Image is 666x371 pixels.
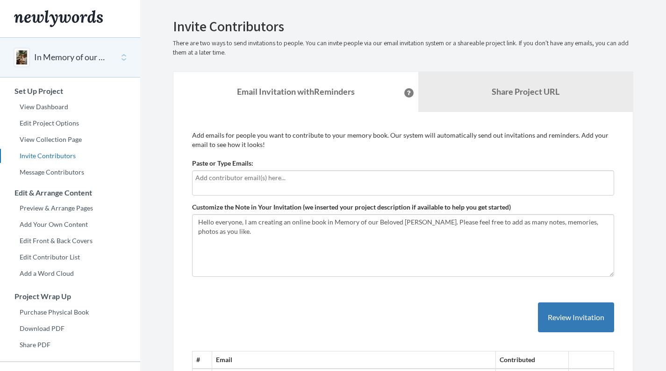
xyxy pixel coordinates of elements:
[0,189,140,197] h3: Edit & Arrange Content
[14,10,103,27] img: Newlywords logo
[0,292,140,301] h3: Project Wrap Up
[0,87,140,95] h3: Set Up Project
[496,351,569,369] th: Contributed
[34,51,110,63] button: In Memory of our Beloved [PERSON_NAME]
[195,173,611,183] input: Add contributor email(s) here...
[192,159,253,168] label: Paste or Type Emails:
[492,86,559,97] b: Share Project URL
[192,131,614,149] p: Add emails for people you want to contribute to your memory book. Our system will automatically s...
[212,351,495,369] th: Email
[173,39,633,57] p: There are two ways to send invitations to people. You can invite people via our email invitation ...
[192,203,511,212] label: Customize the Note in Your Invitation (we inserted your project description if available to help ...
[173,19,633,34] h2: Invite Contributors
[538,302,614,333] button: Review Invitation
[192,214,614,277] textarea: Hello everyone, I am creating an online book in Memory of our Beloved [PERSON_NAME]. Please feel ...
[193,351,212,369] th: #
[237,86,355,97] strong: Email Invitation with Reminders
